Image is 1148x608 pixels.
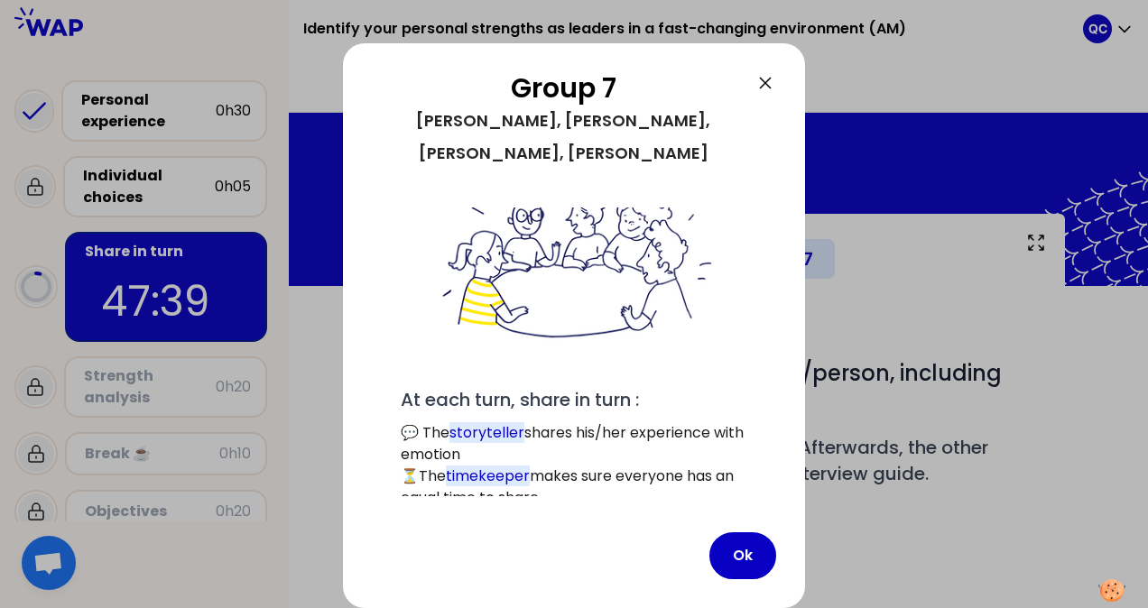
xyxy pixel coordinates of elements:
[449,422,524,443] mark: storyteller
[372,105,755,170] div: [PERSON_NAME], [PERSON_NAME], [PERSON_NAME], [PERSON_NAME]
[401,422,747,465] p: 💬 The shares his/her experience with emotion
[401,387,639,412] span: At each turn, share in turn :
[401,96,747,344] span: As participant of a WAP session, you are invited to listen, question, validate, reformulate.
[709,532,776,579] button: Ok
[446,465,530,486] mark: timekeeper
[372,72,755,105] h2: Group 7
[401,465,747,509] p: ⏳The makes sure everyone has an equal time to share.
[432,172,716,344] img: filesOfInstructions%2Fbienvenue%20dans%20votre%20groupe%20-%20petit.png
